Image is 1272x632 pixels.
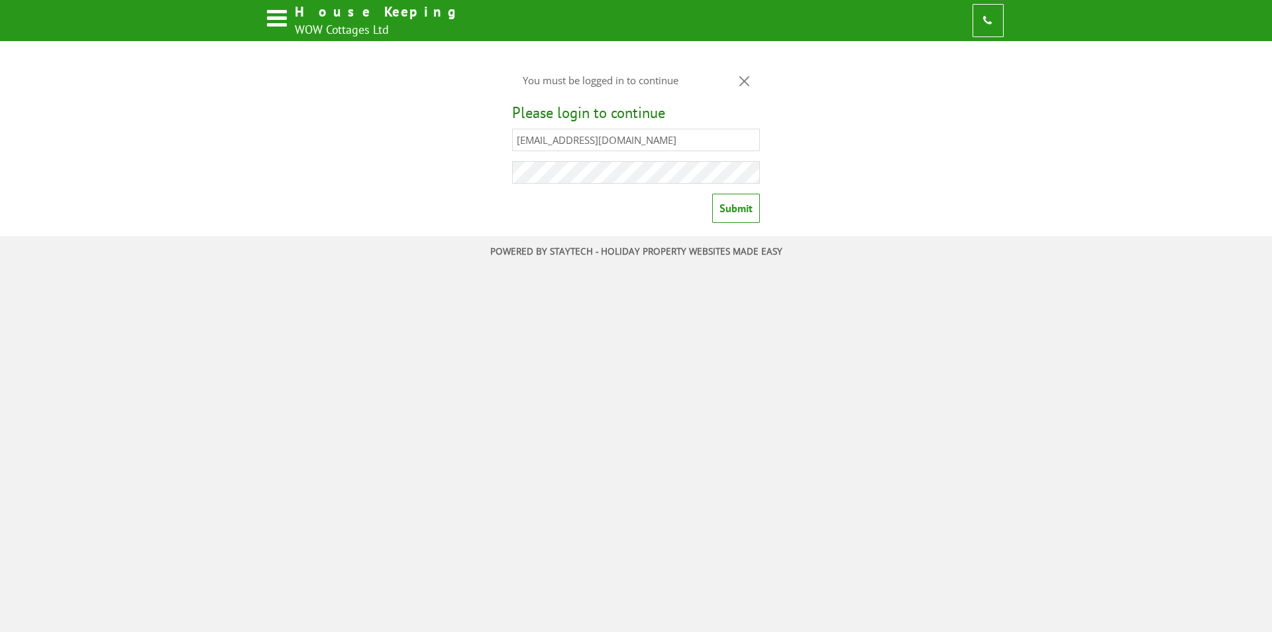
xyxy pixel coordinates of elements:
input: Submit [712,194,760,223]
h2: Please login to continue [512,103,759,122]
input: Email [512,129,759,151]
h2: WOW Cottages Ltd [295,22,462,37]
h1: House Keeping [295,3,462,21]
div: You must be logged in to continue [512,63,759,97]
a: Powered by StayTech - Holiday property websites made easy [490,245,782,257]
a: House Keeping WOW Cottages Ltd [265,3,462,38]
